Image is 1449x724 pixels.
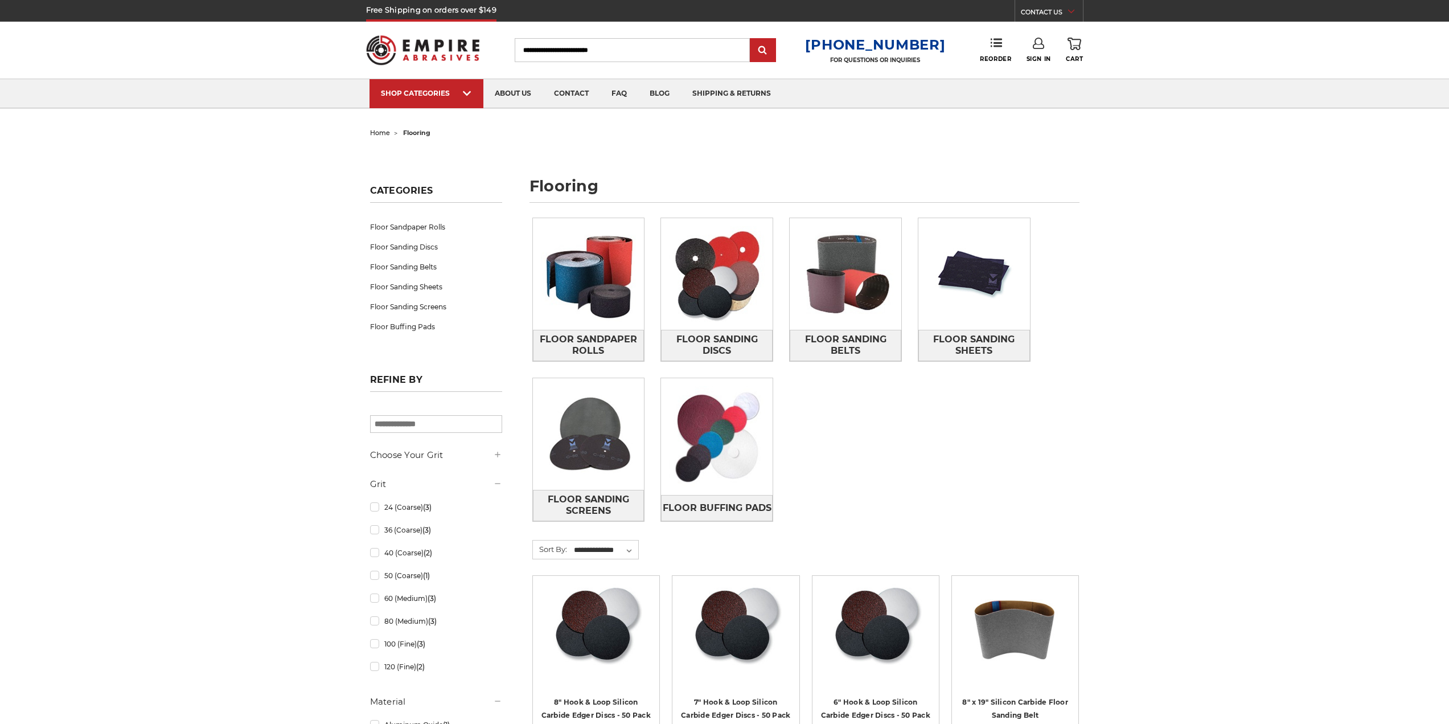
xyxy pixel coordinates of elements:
[550,584,642,675] img: Silicon Carbide 8" Hook & Loop Edger Discs
[830,584,922,675] img: Silicon Carbide 6" Hook & Loop Edger Discs
[1021,6,1083,22] a: CONTACT US
[533,330,644,361] span: Floor Sandpaper Rolls
[962,698,1068,719] a: 8" x 19" Silicon Carbide Floor Sanding Belt
[417,640,425,648] span: (3)
[370,657,502,677] a: 120 (Fine)(2)
[370,129,390,137] a: home
[661,218,773,330] img: Floor Sanding Discs
[529,178,1079,203] h1: flooring
[681,698,790,719] a: 7" Hook & Loop Silicon Carbide Edger Discs - 50 Pack
[423,503,432,512] span: (3)
[533,218,645,330] img: Floor Sandpaper Rolls
[428,594,436,603] span: (3)
[680,584,791,694] a: Silicon Carbide 7" Hook & Loop Edger Discs
[820,584,931,694] a: Silicon Carbide 6" Hook & Loop Edger Discs
[821,698,930,719] a: 6" Hook & Loop Silicon Carbide Edger Discs - 50 Pack
[638,79,681,108] a: blog
[533,330,645,361] a: Floor Sandpaper Rolls
[689,584,782,675] img: Silicon Carbide 7" Hook & Loop Edger Discs
[543,79,600,108] a: contact
[370,497,502,517] a: 24 (Coarse)(3)
[370,695,502,709] h5: Material
[572,542,638,559] select: Sort By:
[370,237,502,257] a: Floor Sanding Discs
[370,217,502,237] a: Floor Sandpaper Rolls
[662,330,772,361] span: Floor Sanding Discs
[422,526,431,534] span: (3)
[370,634,502,654] a: 100 (Fine)(3)
[600,79,638,108] a: faq
[752,39,774,62] input: Submit
[370,374,502,392] h5: Refine by
[533,541,567,558] label: Sort By:
[805,56,945,64] p: FOR QUESTIONS OR INQUIRIES
[790,218,901,330] img: Floor Sanding Belts
[370,257,502,277] a: Floor Sanding Belts
[533,490,645,521] a: Floor Sanding Screens
[370,543,502,563] a: 40 (Coarse)(2)
[370,588,502,608] a: 60 (Medium)(3)
[370,317,502,337] a: Floor Buffing Pads
[370,297,502,317] a: Floor Sanding Screens
[424,549,432,557] span: (2)
[1066,55,1083,63] span: Cart
[663,498,771,518] span: Floor Buffing Pads
[366,28,480,72] img: Empire Abrasives
[681,79,782,108] a: shipping & returns
[370,611,502,631] a: 80 (Medium)(3)
[403,129,430,137] span: flooring
[533,490,644,521] span: Floor Sanding Screens
[428,617,437,625] span: (3)
[483,79,543,108] a: about us
[370,520,502,540] a: 36 (Coarse)(3)
[1027,55,1051,63] span: Sign In
[661,378,773,495] img: Floor Buffing Pads
[541,698,651,719] a: 8" Hook & Loop Silicon Carbide Edger Discs - 50 Pack
[970,584,1061,675] img: 7-7-8" x 29-1-2 " Silicon Carbide belt for aggressive sanding on concrete and hardwood floors as ...
[370,185,502,203] h5: Categories
[918,218,1030,330] img: Floor Sanding Sheets
[370,448,502,462] h5: Choose Your Grit
[370,477,502,491] h5: Grit
[533,378,645,490] img: Floor Sanding Screens
[980,38,1011,62] a: Reorder
[918,330,1030,361] a: Floor Sanding Sheets
[370,566,502,586] a: 50 (Coarse)(1)
[805,36,945,53] a: [PHONE_NUMBER]
[541,584,651,694] a: Silicon Carbide 8" Hook & Loop Edger Discs
[790,330,901,361] a: Floor Sanding Belts
[919,330,1029,361] span: Floor Sanding Sheets
[370,277,502,297] a: Floor Sanding Sheets
[423,571,430,580] span: (1)
[381,89,472,97] div: SHOP CATEGORIES
[1066,38,1083,63] a: Cart
[960,584,1070,694] a: 7-7-8" x 29-1-2 " Silicon Carbide belt for aggressive sanding on concrete and hardwood floors as ...
[661,330,773,361] a: Floor Sanding Discs
[416,662,425,671] span: (2)
[980,55,1011,63] span: Reorder
[790,330,901,361] span: Floor Sanding Belts
[661,495,773,521] a: Floor Buffing Pads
